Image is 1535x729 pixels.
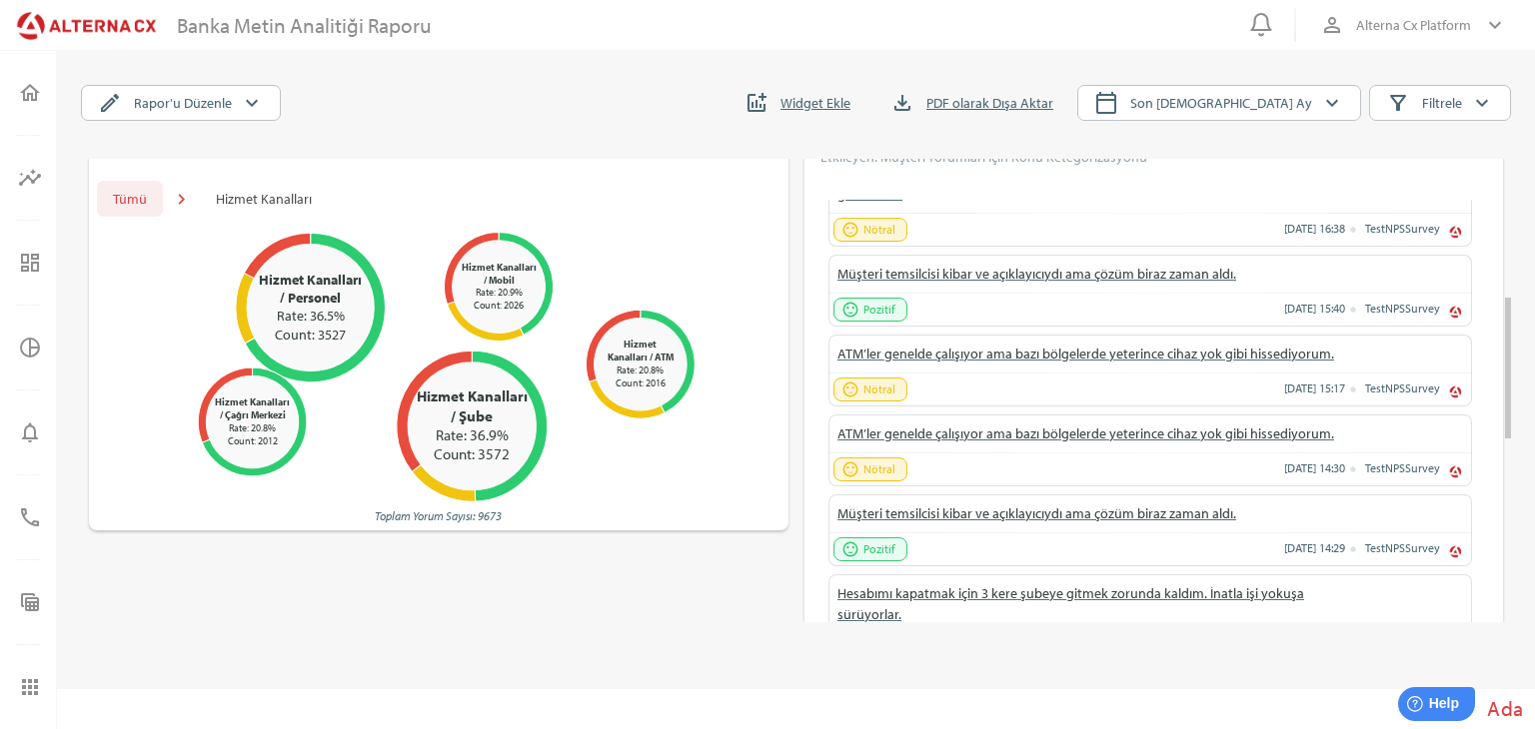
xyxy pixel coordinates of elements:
i: fiber_manual_record [1344,226,1356,234]
i: edit [98,91,122,115]
i: fiber_manual_record [1344,465,1356,473]
span: TestNPSSurvey [1356,454,1439,475]
span: Son [DEMOGRAPHIC_DATA] Ay [1130,91,1312,115]
span: Rapor'u Düzenle [134,91,232,115]
div: Pozitif [862,542,894,556]
i: calendar_today [1094,91,1118,115]
span: PDF olarak Dışa Aktar [926,91,1053,115]
i: apps [18,675,42,699]
div: Nötral [862,462,894,476]
i: keyboard_arrow_down [1470,91,1494,115]
span: Ada [1487,695,1523,721]
i: fiber_manual_record [1344,385,1356,393]
span: [DATE] 15:40 [1275,295,1356,316]
div: Banka Metin Analitiği Raporu [177,13,432,38]
span: Hizmet Kanalları [216,187,312,211]
i: sentiment_neutral [841,380,859,398]
span: [DATE] 15:17 [1275,374,1356,395]
button: PDF olarak Dışa Aktar [874,85,1069,121]
button: Widget Ekle [729,85,866,121]
span: Tümü [113,187,147,211]
i: home [18,81,42,105]
div: Pozitif [862,303,894,317]
i: filter_alt [1386,91,1410,115]
i: keyboard_arrow_down [1483,13,1507,37]
button: Rapor'u Düzenle [81,85,281,121]
i: table_view [18,590,42,614]
span: TestNPSSurvey [1356,374,1439,395]
i: notifications [18,420,42,444]
i: sentiment_satisfied [841,301,859,319]
i: sentiment_neutral [841,460,859,478]
button: Son [DEMOGRAPHIC_DATA] Ay [1077,85,1361,121]
div: Nötral [862,223,894,237]
span: ATM’ler genelde çalışıyor ama bazı bölgelerde yeterince cihaz yok gibi hissediyorum. [837,424,1334,442]
i: sentiment_neutral [841,221,859,239]
span: Müşteri temsilcisi kibar ve açıklayıcıydı ama çözüm biraz zaman aldı. [837,265,1236,283]
span: TestNPSSurvey [1356,295,1439,316]
span: TestNPSSurvey [1356,534,1439,555]
span: Alterna Cx Platform [1356,13,1471,37]
span: Filtrele [1422,91,1462,115]
span: Müşteri temsilcisi kibar ve açıklayıcıydı ama çözüm biraz zaman aldı. [837,504,1236,522]
span: TestNPSSurvey [1356,215,1439,236]
i: fiber_manual_record [1344,545,1356,553]
i: sentiment_satisfied [841,540,859,558]
span: ATM’ler genelde çalışıyor ama bazı bölgelerde yeterince cihaz yok gibi hissediyorum. [837,345,1334,363]
i: person_outline [1320,13,1344,37]
span: Hesabımı kapatmak için 3 kere şubeye gitmek zorunda kaldım. İnatla işi yokuşa sürüyorlar. [837,584,1304,623]
i: chevron_right [171,189,192,210]
span: [DATE] 14:29 [1275,534,1356,555]
i: keyboard_arrow_down [240,91,264,115]
i: keyboard_arrow_down [1320,91,1344,115]
i: phone [18,505,42,529]
i: fiber_manual_record [1344,306,1356,314]
i: dashboard [18,251,42,275]
i: insights [18,166,42,190]
i: file_download [890,91,914,115]
button: Filtrele [1369,85,1511,121]
button: Hizmet Kanalları [200,181,328,217]
div: Toplam Yorum Sayısı: 9673 [97,513,780,520]
button: Tümü [97,181,163,217]
div: Nötral [862,382,894,396]
span: Widget Ekle [780,91,850,115]
i: pie_chart_outlined [18,336,42,360]
span: [DATE] 14:30 [1275,454,1356,475]
i: addchart [745,91,768,115]
span: [DATE] 16:38 [1275,215,1356,236]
